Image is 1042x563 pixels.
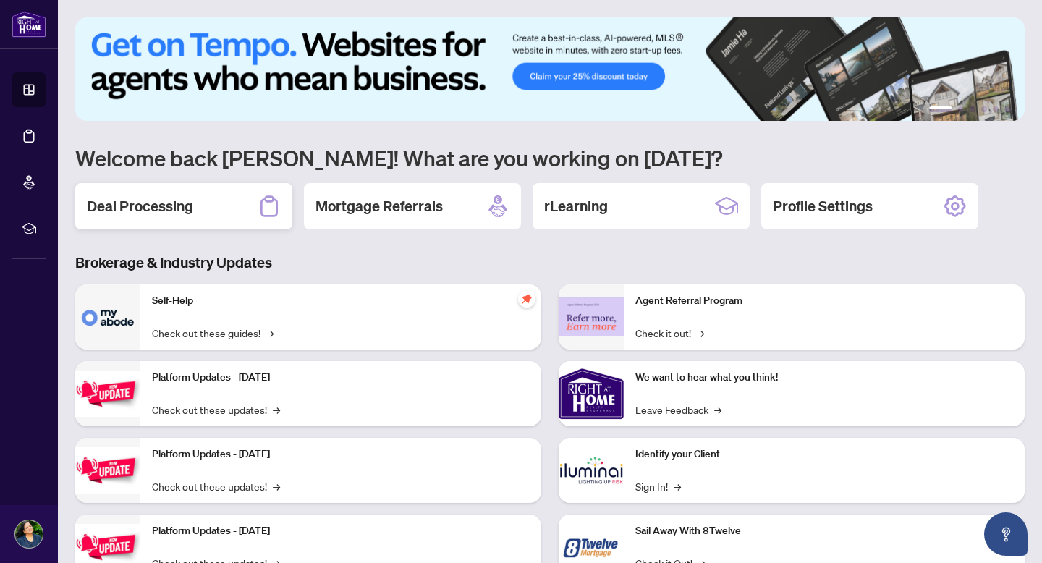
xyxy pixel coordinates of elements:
[559,438,624,503] img: Identify your Client
[635,446,1013,462] p: Identify your Client
[152,446,530,462] p: Platform Updates - [DATE]
[266,325,274,341] span: →
[152,478,280,494] a: Check out these updates!→
[1004,106,1010,112] button: 6
[12,11,46,38] img: logo
[674,478,681,494] span: →
[75,371,140,416] img: Platform Updates - July 21, 2025
[981,106,987,112] button: 4
[87,196,193,216] h2: Deal Processing
[635,293,1013,309] p: Agent Referral Program
[929,106,952,112] button: 1
[518,290,535,308] span: pushpin
[559,297,624,337] img: Agent Referral Program
[75,253,1025,273] h3: Brokerage & Industry Updates
[773,196,873,216] h2: Profile Settings
[15,520,43,548] img: Profile Icon
[544,196,608,216] h2: rLearning
[635,325,704,341] a: Check it out!→
[273,478,280,494] span: →
[152,370,530,386] p: Platform Updates - [DATE]
[75,447,140,493] img: Platform Updates - July 8, 2025
[697,325,704,341] span: →
[635,370,1013,386] p: We want to hear what you think!
[984,512,1028,556] button: Open asap
[635,523,1013,539] p: Sail Away With 8Twelve
[714,402,721,418] span: →
[970,106,975,112] button: 3
[75,284,140,350] img: Self-Help
[993,106,999,112] button: 5
[152,402,280,418] a: Check out these updates!→
[152,325,274,341] a: Check out these guides!→
[635,402,721,418] a: Leave Feedback→
[958,106,964,112] button: 2
[635,478,681,494] a: Sign In!→
[75,17,1025,121] img: Slide 0
[559,361,624,426] img: We want to hear what you think!
[273,402,280,418] span: →
[315,196,443,216] h2: Mortgage Referrals
[152,293,530,309] p: Self-Help
[152,523,530,539] p: Platform Updates - [DATE]
[75,144,1025,172] h1: Welcome back [PERSON_NAME]! What are you working on [DATE]?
